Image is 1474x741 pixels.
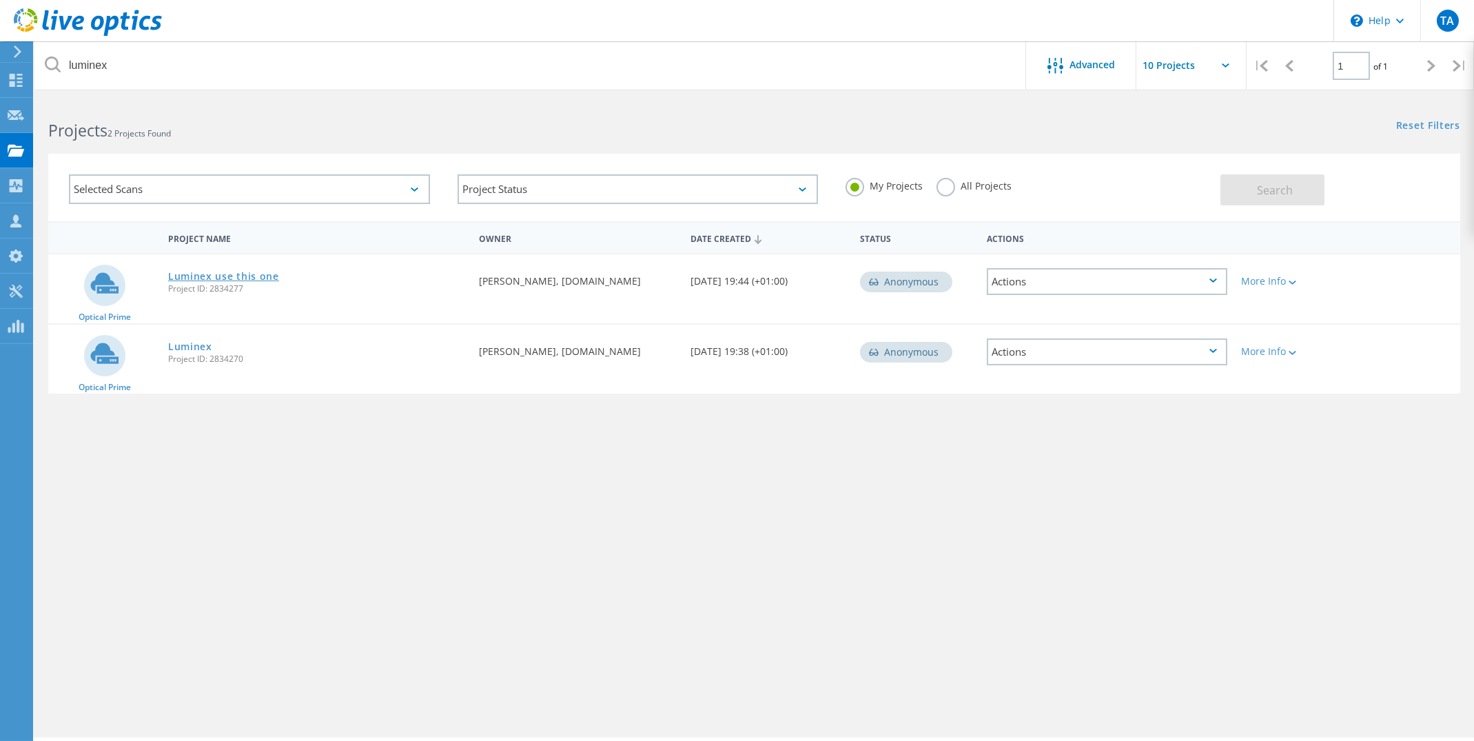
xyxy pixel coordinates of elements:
span: Project ID: 2834277 [168,285,465,293]
a: Live Optics Dashboard [14,29,162,39]
a: Luminex [168,342,212,352]
svg: \n [1351,14,1363,27]
span: Search [1257,183,1293,198]
div: [DATE] 19:44 (+01:00) [684,254,853,300]
div: Owner [472,225,684,250]
div: Project Name [161,225,472,250]
div: Status [853,225,980,250]
button: Search [1220,174,1324,205]
a: Reset Filters [1396,121,1460,132]
b: Projects [48,119,108,141]
input: Search projects by name, owner, ID, company, etc [34,41,1027,90]
span: Project ID: 2834270 [168,355,465,363]
div: Anonymous [860,272,952,292]
div: | [1247,41,1275,90]
div: | [1446,41,1474,90]
label: All Projects [936,178,1012,191]
div: Actions [987,338,1227,365]
span: 2 Projects Found [108,128,171,139]
div: Anonymous [860,342,952,363]
div: Selected Scans [69,174,430,204]
a: Luminex use this one [168,272,279,281]
div: More Info [1241,347,1340,356]
span: Optical Prime [79,383,131,392]
div: [PERSON_NAME], [DOMAIN_NAME] [472,325,684,370]
label: My Projects [846,178,923,191]
div: [DATE] 19:38 (+01:00) [684,325,853,370]
div: Project Status [458,174,819,204]
div: Actions [980,225,1234,250]
div: [PERSON_NAME], [DOMAIN_NAME] [472,254,684,300]
span: of 1 [1373,61,1388,72]
div: Actions [987,268,1227,295]
div: Date Created [684,225,853,251]
span: Advanced [1070,60,1116,70]
span: TA [1440,15,1454,26]
div: More Info [1241,276,1340,286]
span: Optical Prime [79,313,131,321]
